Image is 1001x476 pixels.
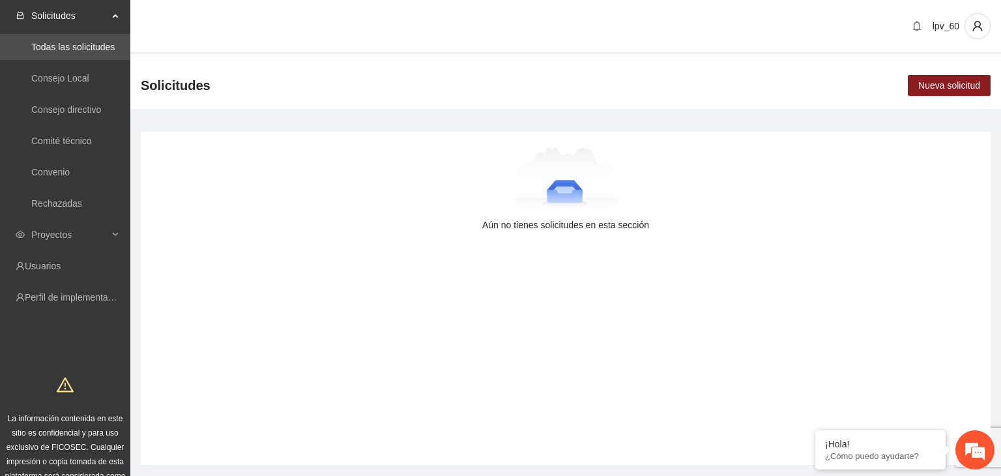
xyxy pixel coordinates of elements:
[25,292,126,303] a: Perfil de implementadora
[908,75,991,96] button: Nueva solicitud
[825,451,936,461] p: ¿Cómo puedo ayudarte?
[16,230,25,239] span: eye
[31,42,115,52] a: Todas las solicitudes
[513,147,619,213] img: Aún no tienes solicitudes en esta sección
[162,218,970,232] div: Aún no tienes solicitudes en esta sección
[31,222,108,248] span: Proyectos
[25,261,61,271] a: Usuarios
[965,20,990,32] span: user
[16,11,25,20] span: inbox
[907,21,927,31] span: bell
[31,167,70,177] a: Convenio
[933,21,959,31] span: lpv_60
[31,104,101,115] a: Consejo directivo
[825,439,936,449] div: ¡Hola!
[918,78,980,93] span: Nueva solicitud
[31,136,92,146] a: Comité técnico
[907,16,927,37] button: bell
[31,73,89,83] a: Consejo Local
[31,3,108,29] span: Solicitudes
[141,75,210,96] span: Solicitudes
[965,13,991,39] button: user
[31,198,82,209] a: Rechazadas
[57,376,74,393] span: warning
